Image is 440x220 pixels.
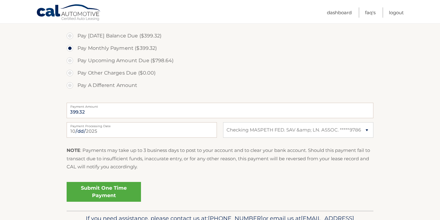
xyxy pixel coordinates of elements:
a: Cal Automotive [36,4,101,22]
a: Submit One Time Payment [67,182,141,202]
a: FAQ's [365,7,376,18]
label: Payment Processing Date [67,122,217,127]
label: Pay Monthly Payment ($399.32) [67,42,373,54]
input: Payment Date [67,122,217,138]
a: Logout [389,7,404,18]
strong: NOTE [67,147,80,153]
label: Pay [DATE] Balance Due ($399.32) [67,30,373,42]
label: Pay Upcoming Amount Due ($798.64) [67,54,373,67]
a: Dashboard [327,7,352,18]
p: : Payments may take up to 3 business days to post to your account and to clear your bank account.... [67,146,373,171]
label: Pay Other Charges Due ($0.00) [67,67,373,79]
input: Payment Amount [67,103,373,118]
label: Pay A Different Amount [67,79,373,92]
label: Payment Amount [67,103,373,108]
